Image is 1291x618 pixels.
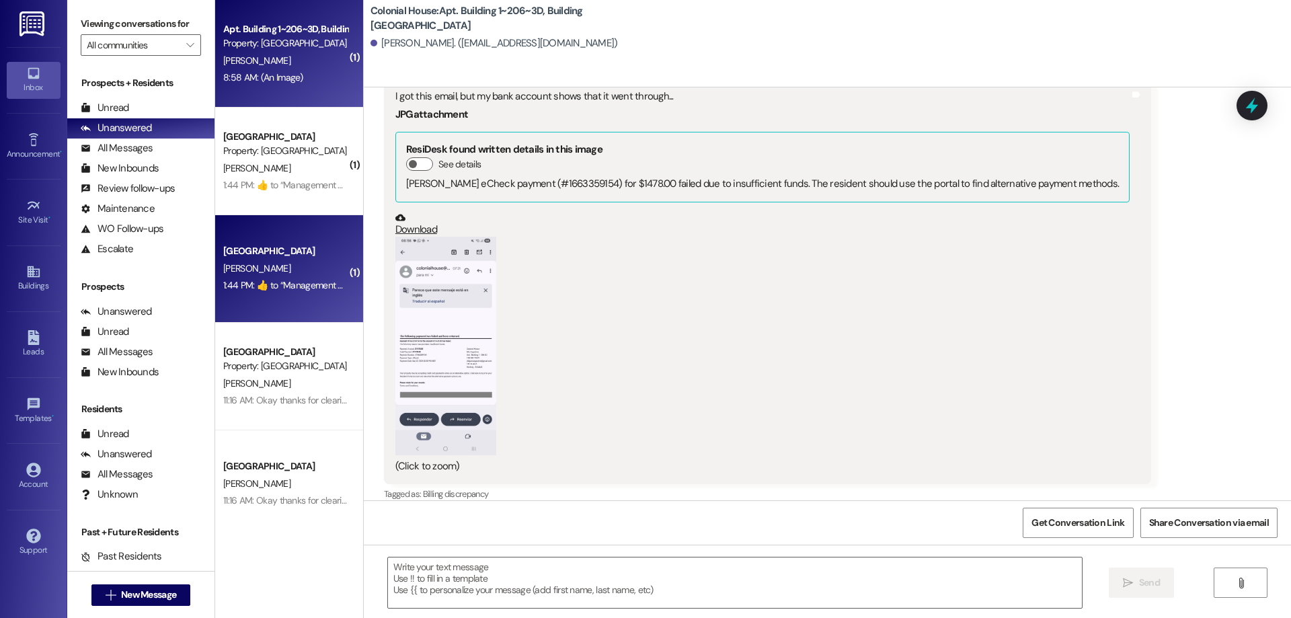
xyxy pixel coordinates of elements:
span: Billing discrepancy [423,488,489,500]
div: Unread [81,325,129,339]
span: [PERSON_NAME] [223,262,290,274]
span: [PERSON_NAME] [223,377,290,389]
div: Escalate [81,242,133,256]
div: Review follow-ups [81,182,175,196]
a: Buildings [7,260,61,297]
div: All Messages [81,467,153,481]
div: [PERSON_NAME]. ([EMAIL_ADDRESS][DOMAIN_NAME]) [370,36,618,50]
span: [PERSON_NAME] [223,162,290,174]
div: Maintenance [81,202,155,216]
div: Apt. Building 1~206~3D, Building [GEOGRAPHIC_DATA] [223,22,348,36]
a: Leads [7,326,61,362]
div: [GEOGRAPHIC_DATA] [223,459,348,473]
div: 1:44 PM: ​👍​ to “ Management Colonial House ([GEOGRAPHIC_DATA]): Hey [PERSON_NAME]! We just updat... [223,279,777,291]
div: [PERSON_NAME] eCheck payment (#1663359154) for $1478.00 failed due to insufficient funds. The res... [406,177,1119,191]
div: Prospects [67,280,214,294]
button: Get Conversation Link [1023,508,1133,538]
a: Inbox [7,62,61,98]
div: Property: [GEOGRAPHIC_DATA] [223,36,348,50]
span: • [48,213,50,223]
div: All Messages [81,345,153,359]
div: Unanswered [81,447,152,461]
div: 1:44 PM: ​👍​ to “ Management Colonial House ([GEOGRAPHIC_DATA]): Hey [PERSON_NAME]! We just updat... [223,179,777,191]
a: Site Visit • [7,194,61,231]
img: ResiDesk Logo [19,11,47,36]
a: Support [7,525,61,561]
a: Download [395,213,1130,236]
div: Residents [67,402,214,416]
div: Past Residents [81,549,162,564]
b: Colonial House: Apt. Building 1~206~3D, Building [GEOGRAPHIC_DATA] [370,4,639,33]
input: All communities [87,34,180,56]
div: Unanswered [81,121,152,135]
div: Property: [GEOGRAPHIC_DATA] [223,359,348,373]
div: All Messages [81,141,153,155]
span: • [52,412,54,421]
div: 8:58 AM: (An Image) [223,71,303,83]
i:  [106,590,116,601]
div: New Inbounds [81,161,159,176]
button: Share Conversation via email [1140,508,1278,538]
label: See details [438,157,481,171]
a: Templates • [7,393,61,429]
div: [GEOGRAPHIC_DATA] [223,130,348,144]
div: 11:16 AM: Okay thanks for clearing that up! One more quick question do you know if any of my room... [223,494,781,506]
a: Account [7,459,61,495]
div: [GEOGRAPHIC_DATA] [223,345,348,359]
button: Zoom image [395,237,496,455]
div: 11:16 AM: Okay thanks for clearing that up! One more quick question do you know if any of my room... [223,394,781,406]
b: ResiDesk found written details in this image [406,143,602,156]
span: • [60,147,62,157]
button: New Message [91,584,191,606]
b: JPG attachment [395,108,468,121]
div: Unanswered [81,305,152,319]
i:  [1236,578,1246,588]
div: Property: [GEOGRAPHIC_DATA] [223,144,348,158]
i:  [1123,578,1133,588]
div: Unread [81,427,129,441]
i:  [186,40,194,50]
button: Send [1109,568,1174,598]
div: Unknown [81,488,138,502]
div: Unread [81,101,129,115]
div: (Click to zoom) [395,459,1130,473]
span: [PERSON_NAME] [223,477,290,490]
div: I got this email, but my bank account shows that it went through... [395,89,1130,104]
span: Get Conversation Link [1031,516,1124,530]
span: New Message [121,588,176,602]
div: [GEOGRAPHIC_DATA] [223,244,348,258]
span: Share Conversation via email [1149,516,1269,530]
span: [PERSON_NAME] [223,54,290,67]
div: Tagged as: [384,484,1151,504]
div: WO Follow-ups [81,222,163,236]
div: Prospects + Residents [67,76,214,90]
div: Past + Future Residents [67,525,214,539]
div: New Inbounds [81,365,159,379]
span: Send [1139,576,1160,590]
label: Viewing conversations for [81,13,201,34]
